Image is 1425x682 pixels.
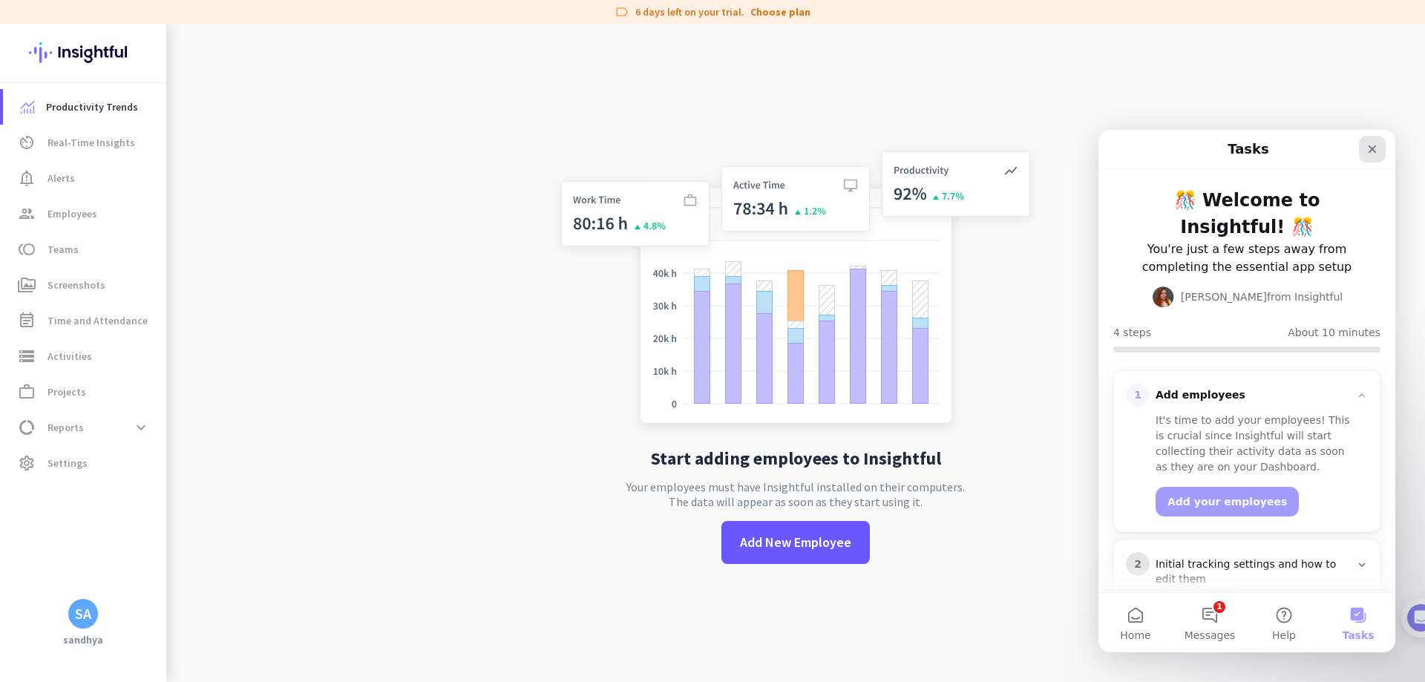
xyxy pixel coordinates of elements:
a: work_outlineProjects [3,374,166,410]
div: SA [75,606,91,621]
img: no-search-results [550,142,1041,438]
a: event_noteTime and Attendance [3,303,166,338]
i: settings [18,454,36,472]
span: Alerts [47,169,75,187]
a: perm_mediaScreenshots [3,267,166,303]
iframe: Intercom live chat [1098,130,1395,652]
i: work_outline [18,383,36,401]
span: Add New Employee [740,533,851,552]
a: av_timerReal-Time Insights [3,125,166,160]
span: Teams [47,240,79,258]
h2: Start adding employees to Insightful [651,450,941,468]
a: Choose plan [750,4,810,19]
span: Activities [47,347,92,365]
span: Projects [47,383,86,401]
a: data_usageReportsexpand_more [3,410,166,445]
span: Reports [47,419,84,436]
img: menu-item [21,100,34,114]
span: Time and Attendance [47,312,148,329]
span: Productivity Trends [46,98,138,116]
i: group [18,205,36,223]
span: Real-Time Insights [47,134,135,151]
a: groupEmployees [3,196,166,232]
span: Screenshots [47,276,105,294]
a: menu-itemProductivity Trends [3,89,166,125]
span: Settings [47,454,88,472]
p: Your employees must have Insightful installed on their computers. The data will appear as soon as... [626,479,965,509]
i: toll [18,240,36,258]
i: notification_important [18,169,36,187]
i: data_usage [18,419,36,436]
button: Add New Employee [721,521,870,564]
i: av_timer [18,134,36,151]
i: event_note [18,312,36,329]
i: perm_media [18,276,36,294]
i: label [615,4,629,19]
a: settingsSettings [3,445,166,481]
span: Employees [47,205,97,223]
a: notification_importantAlerts [3,160,166,196]
a: storageActivities [3,338,166,374]
img: Insightful logo [29,24,137,82]
a: tollTeams [3,232,166,267]
i: storage [18,347,36,365]
button: expand_more [128,414,154,441]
